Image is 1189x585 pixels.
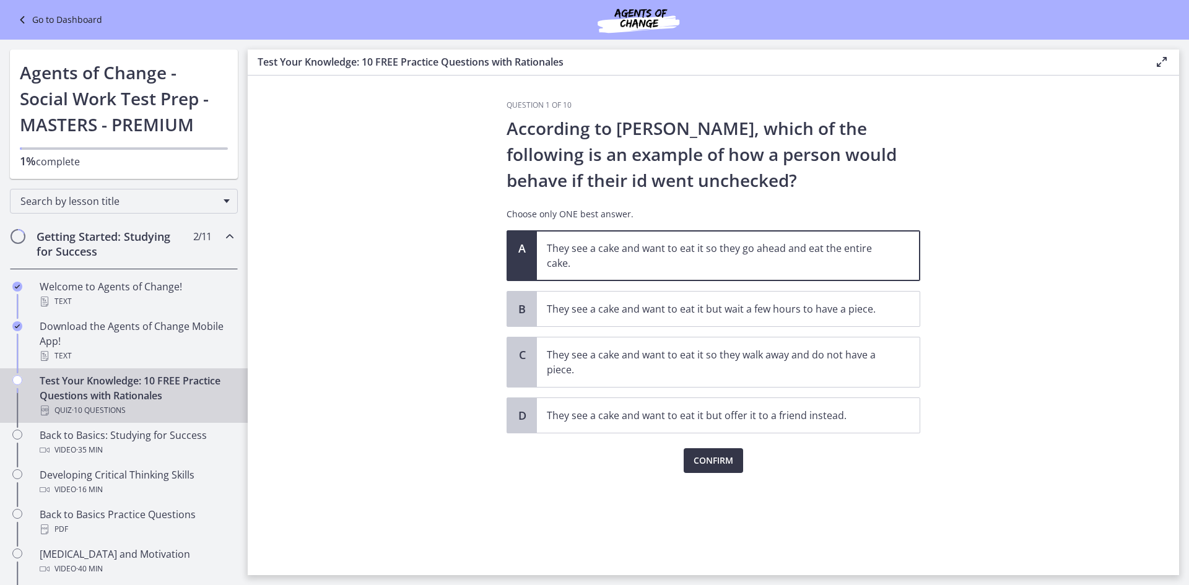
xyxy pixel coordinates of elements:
span: · 40 min [76,561,103,576]
div: Search by lesson title [10,189,238,214]
span: 1% [20,154,36,168]
div: Video [40,443,233,457]
span: · 35 min [76,443,103,457]
div: Text [40,294,233,309]
p: They see a cake and want to eat it but wait a few hours to have a piece. [547,301,885,316]
span: Search by lesson title [20,194,217,208]
div: Video [40,561,233,576]
span: · 10 Questions [72,403,126,418]
i: Completed [12,321,22,331]
span: 2 / 11 [193,229,211,244]
h3: Test Your Knowledge: 10 FREE Practice Questions with Rationales [258,54,1135,69]
h3: Question 1 of 10 [507,100,920,110]
p: They see a cake and want to eat it but offer it to a friend instead. [547,408,885,423]
div: Text [40,349,233,363]
p: According to [PERSON_NAME], which of the following is an example of how a person would behave if ... [507,115,920,193]
p: They see a cake and want to eat it so they walk away and do not have a piece. [547,347,885,377]
div: Quiz [40,403,233,418]
h1: Agents of Change - Social Work Test Prep - MASTERS - PREMIUM [20,59,228,137]
img: Agents of Change [564,5,713,35]
button: Confirm [684,448,743,473]
div: Video [40,482,233,497]
div: Download the Agents of Change Mobile App! [40,319,233,363]
a: Go to Dashboard [15,12,102,27]
span: B [515,301,529,316]
div: Welcome to Agents of Change! [40,279,233,309]
p: They see a cake and want to eat it so they go ahead and eat the entire cake. [547,241,885,271]
span: A [515,241,529,256]
p: Choose only ONE best answer. [507,208,920,220]
div: Back to Basics Practice Questions [40,507,233,537]
i: Completed [12,282,22,292]
div: PDF [40,522,233,537]
div: Developing Critical Thinking Skills [40,467,233,497]
div: [MEDICAL_DATA] and Motivation [40,547,233,576]
h2: Getting Started: Studying for Success [37,229,188,259]
span: · 16 min [76,482,103,497]
span: C [515,347,529,362]
p: complete [20,154,228,169]
div: Back to Basics: Studying for Success [40,428,233,457]
span: Confirm [694,453,733,468]
span: D [515,408,529,423]
div: Test Your Knowledge: 10 FREE Practice Questions with Rationales [40,373,233,418]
